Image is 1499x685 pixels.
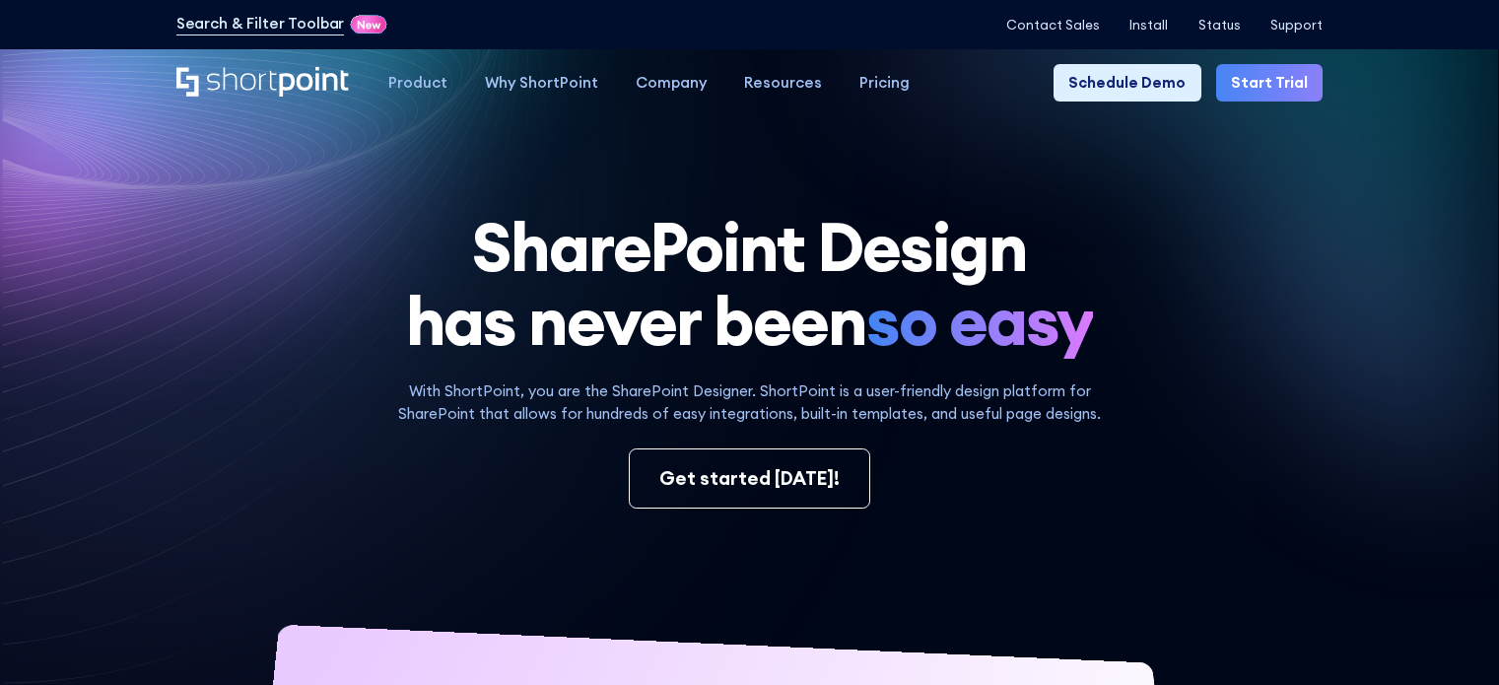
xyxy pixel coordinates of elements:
[1006,18,1100,33] a: Contact Sales
[176,13,345,35] a: Search & Filter Toolbar
[466,64,617,102] a: Why ShortPoint
[1145,457,1499,685] iframe: Chat Widget
[744,72,822,95] div: Resources
[629,448,871,509] a: Get started [DATE]!
[176,210,1324,359] h1: SharePoint Design has never been
[859,72,910,95] div: Pricing
[1198,18,1241,33] a: Status
[371,380,1129,426] p: With ShortPoint, you are the SharePoint Designer. ShortPoint is a user-friendly design platform f...
[1129,18,1168,33] a: Install
[866,284,1094,358] span: so easy
[1054,64,1200,102] a: Schedule Demo
[1270,18,1323,33] a: Support
[841,64,928,102] a: Pricing
[485,72,598,95] div: Why ShortPoint
[659,464,840,493] div: Get started [DATE]!
[1216,64,1323,102] a: Start Trial
[617,64,725,102] a: Company
[725,64,841,102] a: Resources
[388,72,447,95] div: Product
[636,72,707,95] div: Company
[176,67,351,100] a: Home
[370,64,466,102] a: Product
